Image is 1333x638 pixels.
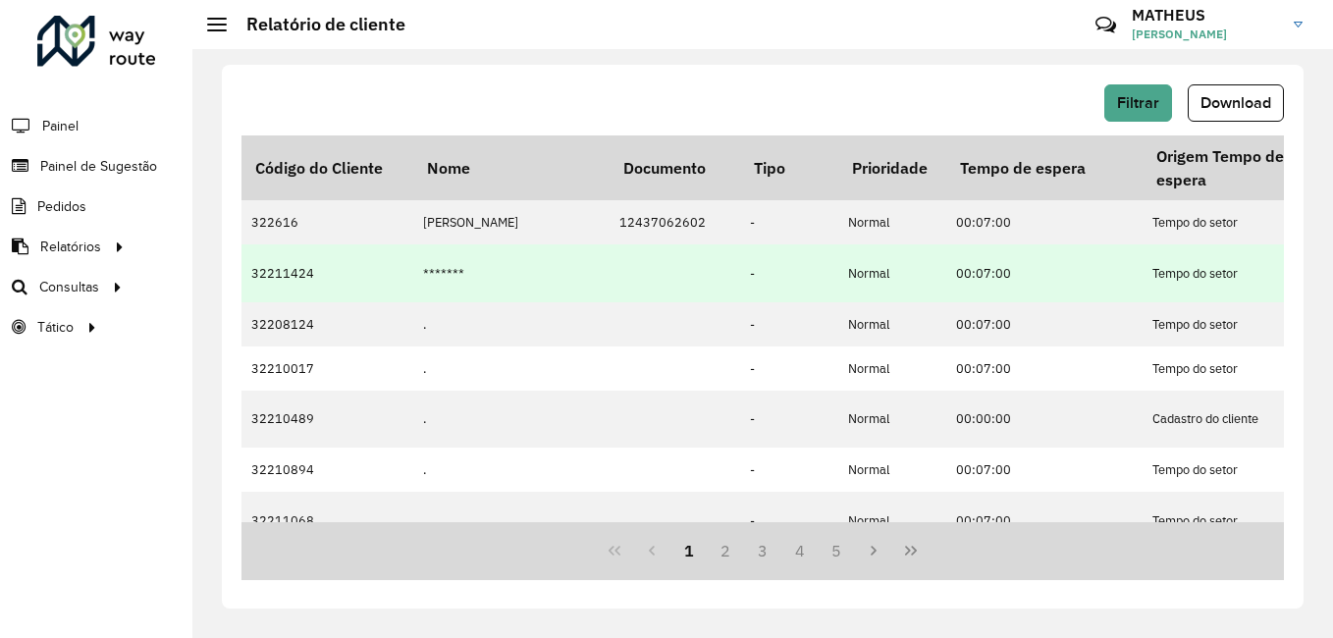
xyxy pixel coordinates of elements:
th: Tempo de espera [946,135,1143,200]
td: Normal [838,302,946,346]
a: Contato Rápido [1085,4,1127,46]
td: . [413,302,610,346]
button: 5 [819,532,856,569]
td: 00:07:00 [946,244,1143,301]
td: - [740,448,838,492]
td: 32211424 [241,244,413,301]
td: 00:07:00 [946,302,1143,346]
span: [PERSON_NAME] [1132,26,1279,43]
span: Painel [42,116,79,136]
td: 32211068 [241,492,413,549]
button: 4 [781,532,819,569]
span: Tático [37,317,74,338]
td: 32208124 [241,302,413,346]
td: . [413,492,610,549]
span: Painel de Sugestão [40,156,157,177]
span: Download [1200,94,1271,111]
td: - [740,346,838,391]
td: Normal [838,448,946,492]
td: [PERSON_NAME] [413,200,610,244]
td: 322616 [241,200,413,244]
th: Prioridade [838,135,946,200]
h2: Relatório de cliente [227,14,405,35]
td: - [740,391,838,448]
h3: MATHEUS [1132,6,1279,25]
span: Relatórios [40,237,101,257]
span: Pedidos [37,196,86,217]
button: Next Page [855,532,892,569]
button: Filtrar [1104,84,1172,122]
td: Normal [838,200,946,244]
td: 00:07:00 [946,448,1143,492]
span: Consultas [39,277,99,297]
th: Nome [413,135,610,200]
td: 32210894 [241,448,413,492]
td: Normal [838,492,946,549]
td: Normal [838,244,946,301]
th: Documento [610,135,740,200]
span: Filtrar [1117,94,1159,111]
td: - [740,492,838,549]
button: Download [1188,84,1284,122]
th: Código do Cliente [241,135,413,200]
td: Normal [838,346,946,391]
td: 12437062602 [610,200,740,244]
button: 3 [744,532,781,569]
button: Last Page [892,532,930,569]
th: Tipo [740,135,838,200]
td: Normal [838,391,946,448]
button: 1 [670,532,708,569]
td: 00:07:00 [946,200,1143,244]
td: - [740,302,838,346]
td: 00:07:00 [946,492,1143,549]
td: - [740,244,838,301]
td: . [413,448,610,492]
td: 00:00:00 [946,391,1143,448]
td: . [413,346,610,391]
td: - [740,200,838,244]
td: 32210489 [241,391,413,448]
td: 00:07:00 [946,346,1143,391]
button: 2 [707,532,744,569]
td: 32210017 [241,346,413,391]
td: . [413,391,610,448]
